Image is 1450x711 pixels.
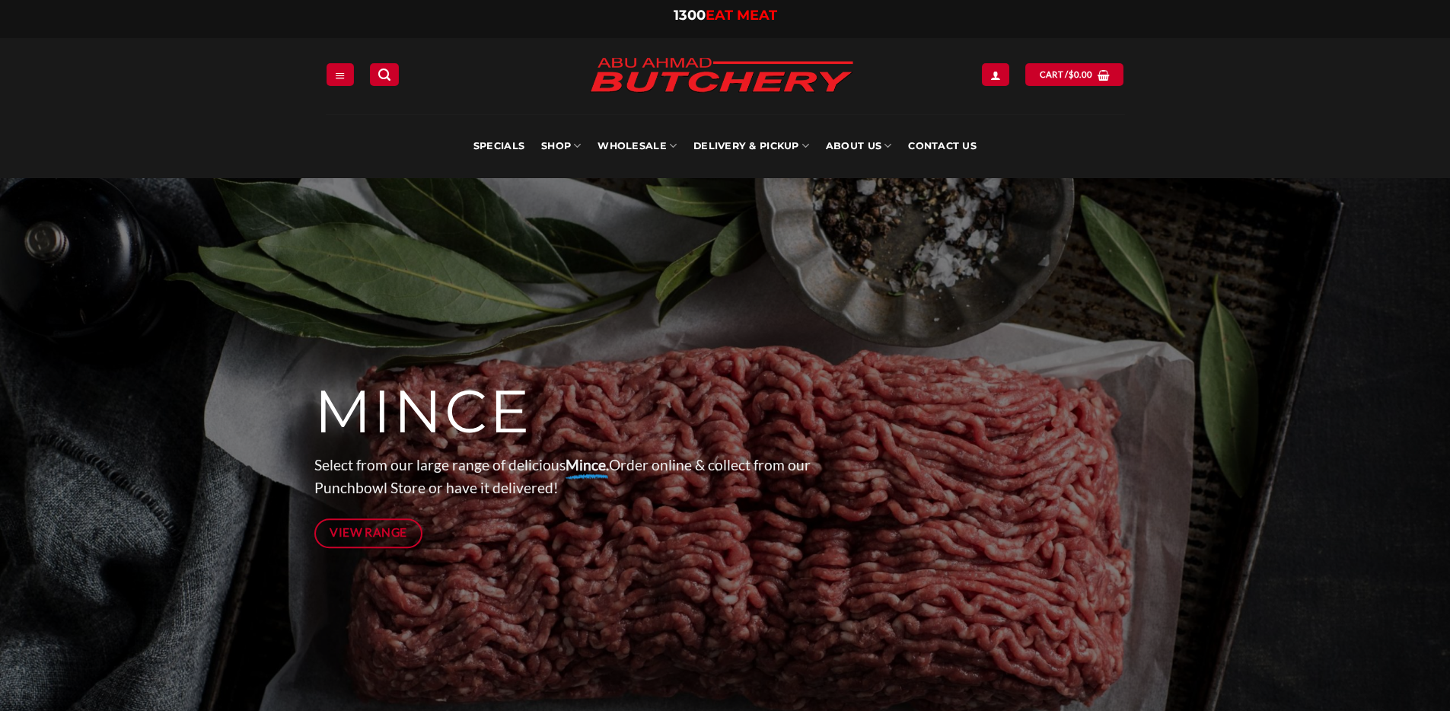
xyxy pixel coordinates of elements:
[1069,68,1074,81] span: $
[1025,63,1123,85] a: View cart
[706,7,777,24] span: EAT MEAT
[566,456,609,473] strong: Mince.
[674,7,706,24] span: 1300
[693,114,809,178] a: Delivery & Pickup
[674,7,777,24] a: 1300EAT MEAT
[314,456,811,497] span: Select from our large range of delicious Order online & collect from our Punchbowl Store or have ...
[826,114,891,178] a: About Us
[327,63,354,85] a: Menu
[314,375,531,448] span: MINCE
[1040,68,1093,81] span: Cart /
[330,523,407,542] span: View Range
[541,114,581,178] a: SHOP
[598,114,677,178] a: Wholesale
[473,114,524,178] a: Specials
[908,114,977,178] a: Contact Us
[982,63,1009,85] a: Login
[314,518,423,548] a: View Range
[577,47,866,105] img: Abu Ahmad Butchery
[1069,69,1093,79] bdi: 0.00
[370,63,399,85] a: Search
